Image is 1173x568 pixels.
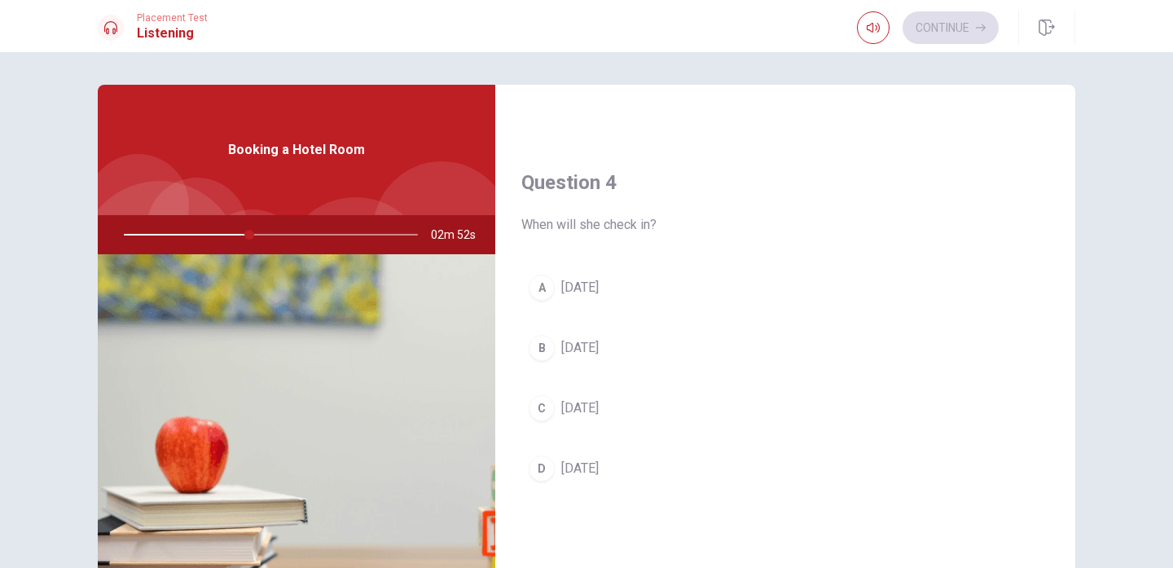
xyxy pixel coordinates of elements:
[521,328,1049,368] button: B[DATE]
[431,215,489,254] span: 02m 52s
[529,275,555,301] div: A
[521,448,1049,489] button: D[DATE]
[561,459,599,478] span: [DATE]
[529,456,555,482] div: D
[561,338,599,358] span: [DATE]
[521,215,1049,235] span: When will she check in?
[521,170,1049,196] h4: Question 4
[228,140,365,160] span: Booking a Hotel Room
[529,335,555,361] div: B
[521,267,1049,308] button: A[DATE]
[137,24,208,43] h1: Listening
[561,278,599,297] span: [DATE]
[521,388,1049,429] button: C[DATE]
[137,12,208,24] span: Placement Test
[529,395,555,421] div: C
[561,398,599,418] span: [DATE]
